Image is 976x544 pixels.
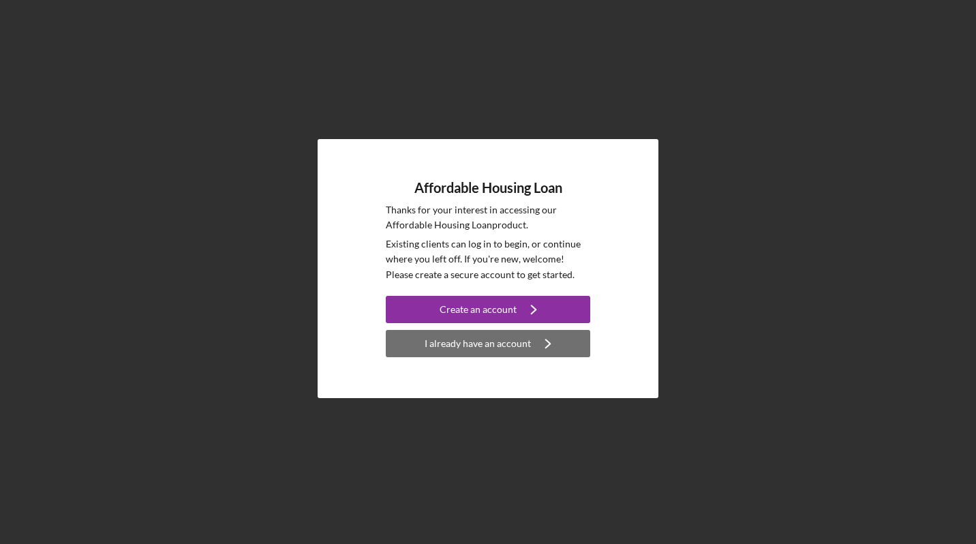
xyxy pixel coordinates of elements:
[440,296,517,323] div: Create an account
[425,330,531,357] div: I already have an account
[386,202,590,233] p: Thanks for your interest in accessing our Affordable Housing Loan product.
[386,330,590,357] button: I already have an account
[414,180,562,196] h4: Affordable Housing Loan
[386,296,590,323] button: Create an account
[386,296,590,327] a: Create an account
[386,237,590,282] p: Existing clients can log in to begin, or continue where you left off. If you're new, welcome! Ple...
